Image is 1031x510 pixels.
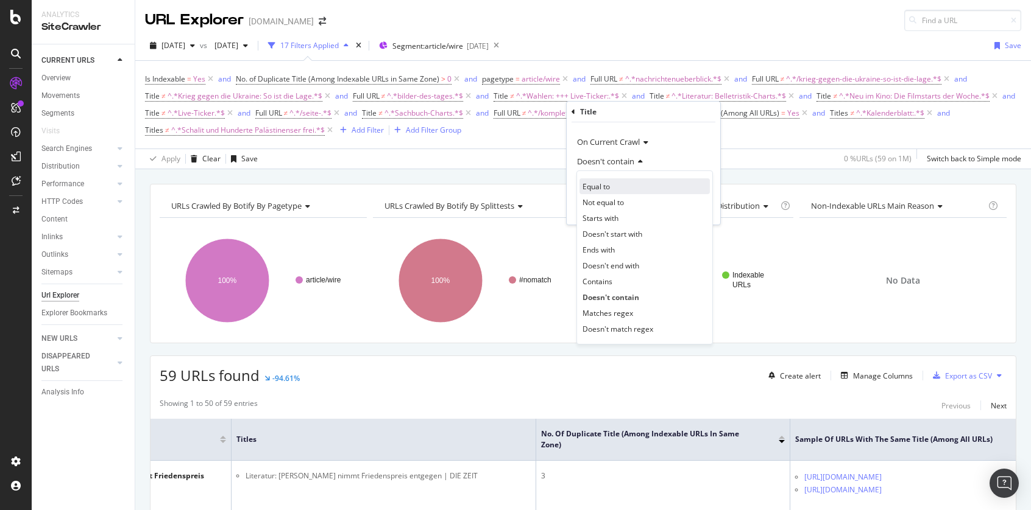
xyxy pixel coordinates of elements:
span: Doesn't start with [583,229,642,239]
div: Previous [941,400,971,411]
span: article/wire [522,71,560,88]
span: Doesn't end with [583,260,639,271]
span: Title [362,108,377,118]
div: Analytics [41,10,125,20]
div: and [238,108,250,118]
span: Doesn't contain [577,156,634,167]
a: Movements [41,89,126,102]
svg: A chart. [160,228,364,334]
span: ^.*Krieg gegen die Ukraine: So ist die Lage.*$ [168,88,322,105]
span: ≠ [378,108,383,118]
input: Find a URL [904,10,1021,31]
div: Distribution [41,160,80,173]
span: Doesn't contain [583,292,639,302]
button: Create alert [764,366,821,385]
div: Add Filter Group [406,125,461,135]
div: HTTP Codes [41,195,83,208]
span: No. of Duplicate Title (Among Indexable URLs in Same Zone) [541,428,760,450]
span: vs [200,40,210,51]
button: Segment:article/wire[DATE] [374,36,489,55]
button: and [476,107,489,119]
span: Full URL [353,91,380,101]
span: Non-Indexable URLs Main Reason [811,200,934,211]
button: Previous [941,398,971,413]
button: and [335,90,348,102]
button: Add Filter [335,123,384,138]
div: and [476,108,489,118]
div: arrow-right-arrow-left [319,17,326,26]
span: Titles [830,108,848,118]
text: 100% [218,276,237,285]
text: #nomatch [519,276,551,284]
div: Export as CSV [945,371,992,381]
div: Apply [161,153,180,164]
text: 100% [431,276,450,285]
div: Save [1005,40,1021,51]
span: Equal to [583,181,610,192]
span: ≠ [161,108,166,118]
a: Inlinks [41,231,114,243]
button: and [1002,90,1015,102]
a: CURRENT URLS [41,54,114,67]
span: 2025 Jan. 22nd [210,40,238,51]
div: Manage Columns [853,371,913,381]
span: 59 URLs found [160,365,260,385]
span: Full URL [752,74,779,84]
div: Search Engines [41,142,92,155]
div: Add Filter [352,125,384,135]
span: pagetype [482,74,514,84]
div: -94.61% [272,373,300,383]
div: Segments [41,107,74,120]
div: and [218,74,231,84]
div: and [799,91,812,101]
a: Search Engines [41,142,114,155]
div: and [335,91,348,101]
span: ^.*Schalit und Hunderte Palästinenser frei.*$ [171,122,325,139]
a: DISAPPEARED URLS [41,350,114,376]
span: Full URL [494,108,520,118]
button: Add Filter Group [389,123,461,138]
button: and [937,107,950,119]
div: and [734,74,747,84]
span: ^.*Literatur: Belletristik-Charts.*$ [671,88,786,105]
a: Overview [41,72,126,85]
div: Create alert [780,371,821,381]
div: Performance [41,178,84,190]
span: ≠ [165,125,169,135]
button: Manage Columns [836,368,913,383]
div: times [353,40,364,52]
span: ≠ [522,108,526,118]
div: [DOMAIN_NAME] [249,15,314,27]
div: SiteCrawler [41,20,125,34]
div: Explorer Bookmarks [41,307,107,320]
button: and [238,107,250,119]
span: ^.*bilder-des-tages.*$ [387,88,463,105]
li: Literatur: [PERSON_NAME] nimmt Friedenspreis entgegen | DIE ZEIT [246,470,531,481]
span: ≠ [619,74,623,84]
button: and [954,73,967,85]
div: A chart. [373,228,578,334]
a: Sitemaps [41,266,114,279]
div: Overview [41,72,71,85]
div: 0 % URLs ( 59 on 1M ) [844,153,912,164]
div: DISAPPEARED URLS [41,350,103,376]
h4: Non-Indexable URLs Main Reason [809,196,986,215]
div: Outlinks [41,248,68,261]
button: and [632,90,645,102]
span: ≠ [381,91,386,101]
span: ≠ [781,74,785,84]
button: Clear [186,149,221,169]
span: Full URL [255,108,282,118]
span: Titles [236,434,512,445]
span: Yes [787,105,799,122]
button: Switch back to Simple mode [922,149,1021,169]
div: Content [41,213,68,226]
span: Not equal to [583,197,624,208]
span: = [781,108,785,118]
button: and [476,90,489,102]
div: Save [241,153,258,164]
span: URLs Crawled By Botify By splittests [384,200,514,211]
div: and [344,108,357,118]
button: Export as CSV [928,366,992,385]
span: No. of Duplicate Title (Among Indexable URLs in Same Zone) [236,74,439,84]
